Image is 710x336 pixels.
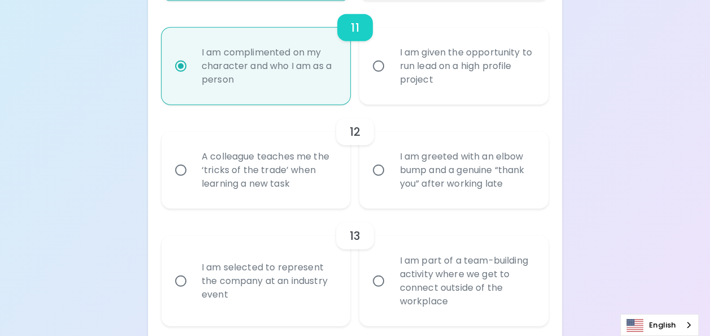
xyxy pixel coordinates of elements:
[390,136,542,204] div: I am greeted with an elbow bump and a genuine “thank you” after working late
[162,1,548,105] div: choice-group-check
[621,315,698,335] a: English
[620,314,699,336] aside: Language selected: English
[193,32,345,100] div: I am complimented on my character and who I am as a person
[350,123,360,141] h6: 12
[350,227,360,245] h6: 13
[193,247,345,315] div: I am selected to represent the company at an industry event
[390,32,542,100] div: I am given the opportunity to run lead on a high profile project
[351,19,359,37] h6: 11
[193,136,345,204] div: A colleague teaches me the ‘tricks of the trade’ when learning a new task
[390,240,542,322] div: I am part of a team-building activity where we get to connect outside of the workplace
[162,105,548,209] div: choice-group-check
[620,314,699,336] div: Language
[162,209,548,326] div: choice-group-check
